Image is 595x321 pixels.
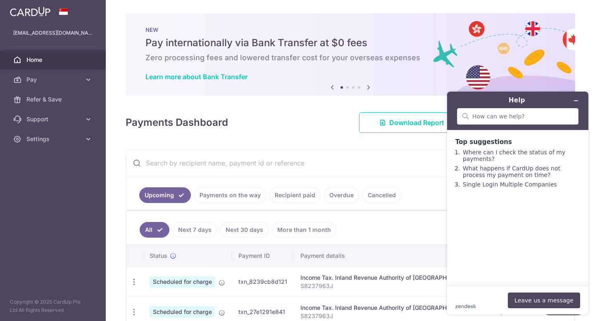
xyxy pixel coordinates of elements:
a: More than 1 month [272,222,336,238]
td: txn_8239cb8d121 [232,267,294,297]
a: Payments on the way [194,187,266,203]
h6: Zero processing fees and lowered transfer cost for your overseas expenses [145,53,555,63]
p: NEW [145,26,555,33]
p: S8237963J [300,312,471,320]
a: Overdue [324,187,359,203]
div: Income Tax. Inland Revenue Authority of [GEOGRAPHIC_DATA] [300,274,471,282]
a: Learn more about Bank Transfer [145,73,248,81]
h5: Pay internationally via Bank Transfer at $0 fees [145,36,555,50]
span: Refer & Save [26,95,81,104]
span: Scheduled for charge [150,306,215,318]
a: Upcoming [139,187,191,203]
span: Home [26,56,81,64]
img: CardUp [10,7,50,17]
img: Bank transfer banner [126,13,575,96]
a: Next 7 days [173,222,217,238]
span: Download Report [389,118,444,127]
th: Payment ID [232,245,294,267]
div: Income Tax. Inland Revenue Authority of [GEOGRAPHIC_DATA] [300,304,471,312]
a: Download Report [359,112,464,133]
span: Scheduled for charge [150,276,215,288]
a: All [140,222,169,238]
p: S8237963J [300,282,471,290]
span: Support [26,115,81,123]
th: Payment details [294,245,478,267]
a: Recipient paid [269,187,321,203]
a: Cancelled [362,187,401,203]
span: Status [150,252,167,260]
span: Help [19,6,36,13]
iframe: Find more information here [440,85,595,321]
span: Pay [26,76,81,84]
span: Settings [26,135,81,143]
input: Search by recipient name, payment id or reference [126,150,555,176]
h4: Payments Dashboard [126,115,228,130]
p: [EMAIL_ADDRESS][DOMAIN_NAME] [13,29,93,37]
a: Next 30 days [220,222,269,238]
